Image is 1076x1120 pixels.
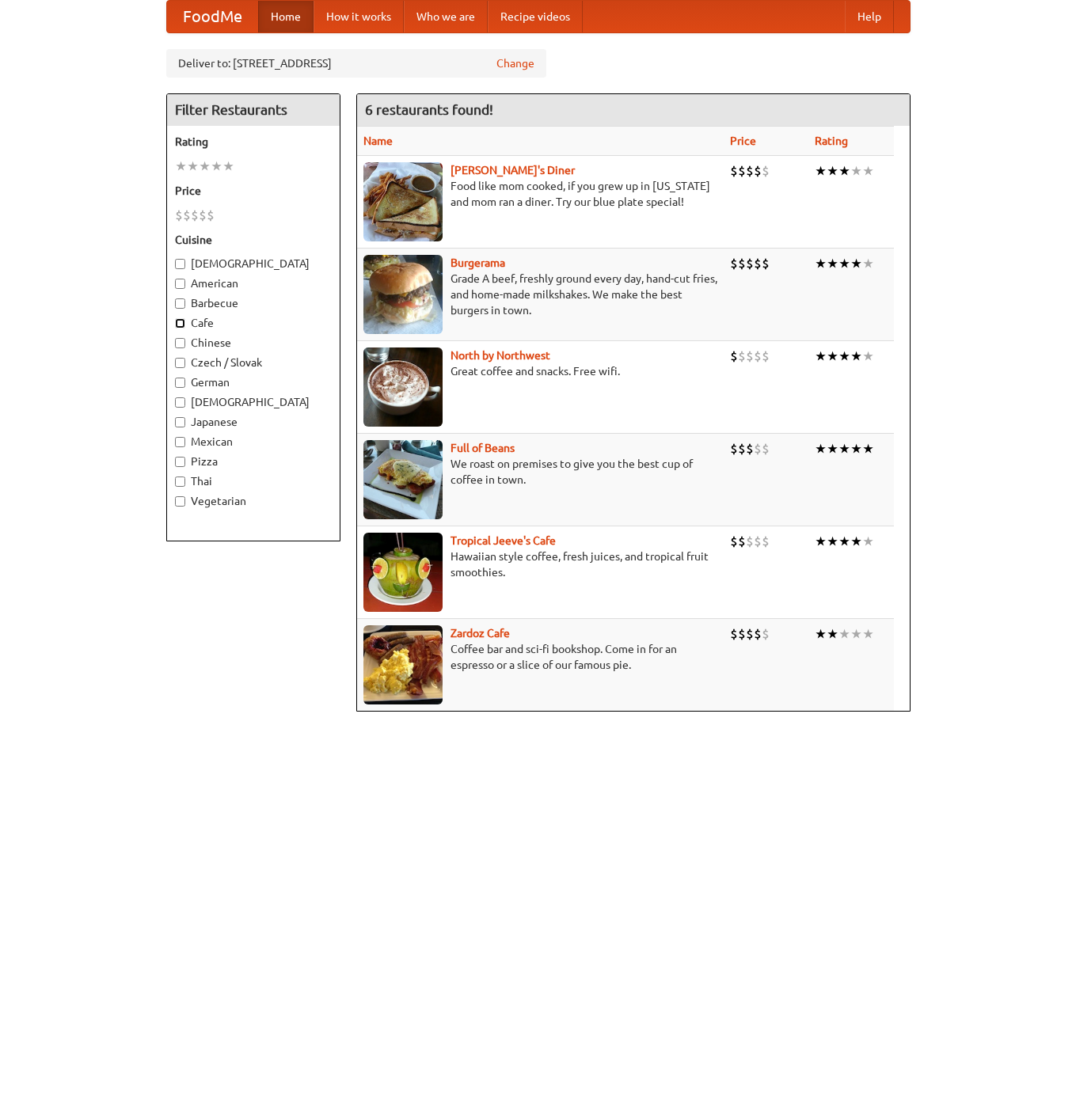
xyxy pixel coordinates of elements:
[175,493,332,509] label: Vegetarian
[738,440,746,457] li: $
[862,162,874,180] li: ★
[175,414,332,430] label: Japanese
[175,275,332,291] label: American
[363,549,717,580] p: Hawaiian style coffee, fresh juices, and tropical fruit smoothies.
[258,1,314,32] a: Home
[365,102,493,117] ng-pluralize: 6 restaurants found!
[175,318,185,328] input: Cafe
[815,533,827,550] li: ★
[175,315,332,331] label: Cafe
[738,347,746,365] li: $
[222,158,234,175] li: ★
[850,255,862,272] li: ★
[827,440,838,457] li: ★
[838,533,850,550] li: ★
[199,158,211,175] li: ★
[175,454,332,469] label: Pizza
[166,49,546,78] div: Deliver to: [STREET_ADDRESS]
[363,135,393,147] a: Name
[850,162,862,180] li: ★
[838,440,850,457] li: ★
[762,162,770,180] li: $
[730,135,756,147] a: Price
[730,255,738,272] li: $
[862,255,874,272] li: ★
[845,1,894,32] a: Help
[363,456,717,488] p: We roast on premises to give you the best cup of coffee in town.
[746,347,754,365] li: $
[754,255,762,272] li: $
[850,347,862,365] li: ★
[175,358,185,368] input: Czech / Slovak
[363,271,717,318] p: Grade A beef, freshly ground every day, hand-cut fries, and home-made milkshakes. We make the bes...
[404,1,488,32] a: Who we are
[754,625,762,643] li: $
[730,347,738,365] li: $
[363,255,443,334] img: burgerama.jpg
[862,533,874,550] li: ★
[175,417,185,427] input: Japanese
[175,279,185,289] input: American
[363,440,443,519] img: beans.jpg
[175,338,185,348] input: Chinese
[175,394,332,410] label: [DEMOGRAPHIC_DATA]
[738,162,746,180] li: $
[746,162,754,180] li: $
[827,533,838,550] li: ★
[746,440,754,457] li: $
[175,158,187,175] li: ★
[175,134,332,150] h5: Rating
[211,158,222,175] li: ★
[175,335,332,351] label: Chinese
[730,440,738,457] li: $
[738,255,746,272] li: $
[175,434,332,450] label: Mexican
[730,533,738,550] li: $
[746,255,754,272] li: $
[175,259,185,269] input: [DEMOGRAPHIC_DATA]
[199,207,207,224] li: $
[850,625,862,643] li: ★
[762,533,770,550] li: $
[827,162,838,180] li: ★
[815,162,827,180] li: ★
[451,534,556,547] a: Tropical Jeeve's Cafe
[314,1,404,32] a: How it works
[850,533,862,550] li: ★
[762,625,770,643] li: $
[175,378,185,388] input: German
[175,496,185,507] input: Vegetarian
[363,533,443,612] img: jeeves.jpg
[838,255,850,272] li: ★
[496,55,534,71] a: Change
[815,440,827,457] li: ★
[451,164,575,177] b: [PERSON_NAME]'s Diner
[175,437,185,447] input: Mexican
[815,347,827,365] li: ★
[175,355,332,370] label: Czech / Slovak
[838,162,850,180] li: ★
[730,162,738,180] li: $
[815,625,827,643] li: ★
[815,135,848,147] a: Rating
[451,349,550,362] b: North by Northwest
[862,347,874,365] li: ★
[815,255,827,272] li: ★
[187,158,199,175] li: ★
[754,533,762,550] li: $
[207,207,215,224] li: $
[746,625,754,643] li: $
[762,255,770,272] li: $
[175,256,332,271] label: [DEMOGRAPHIC_DATA]
[175,374,332,390] label: German
[167,1,258,32] a: FoodMe
[754,347,762,365] li: $
[827,255,838,272] li: ★
[827,347,838,365] li: ★
[754,440,762,457] li: $
[451,627,510,640] a: Zardoz Cafe
[738,533,746,550] li: $
[451,256,505,269] b: Burgerama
